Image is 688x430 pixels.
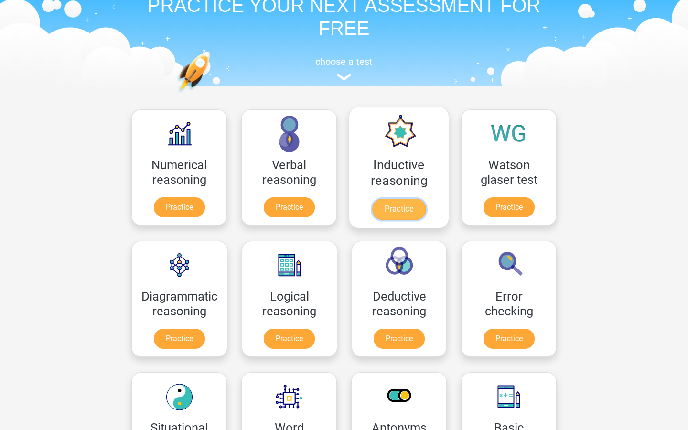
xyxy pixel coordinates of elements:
[154,329,205,349] a: Practice
[154,197,205,217] a: Practice
[264,329,315,349] a: Practice
[124,56,564,67] h5: choose a test
[372,199,426,220] a: Practice
[484,329,535,349] a: Practice
[124,56,564,81] a: choose a test
[264,197,315,217] a: Practice
[337,74,351,81] img: assessment
[177,51,247,138] img: practice
[484,197,535,217] a: Practice
[374,329,425,349] a: Practice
